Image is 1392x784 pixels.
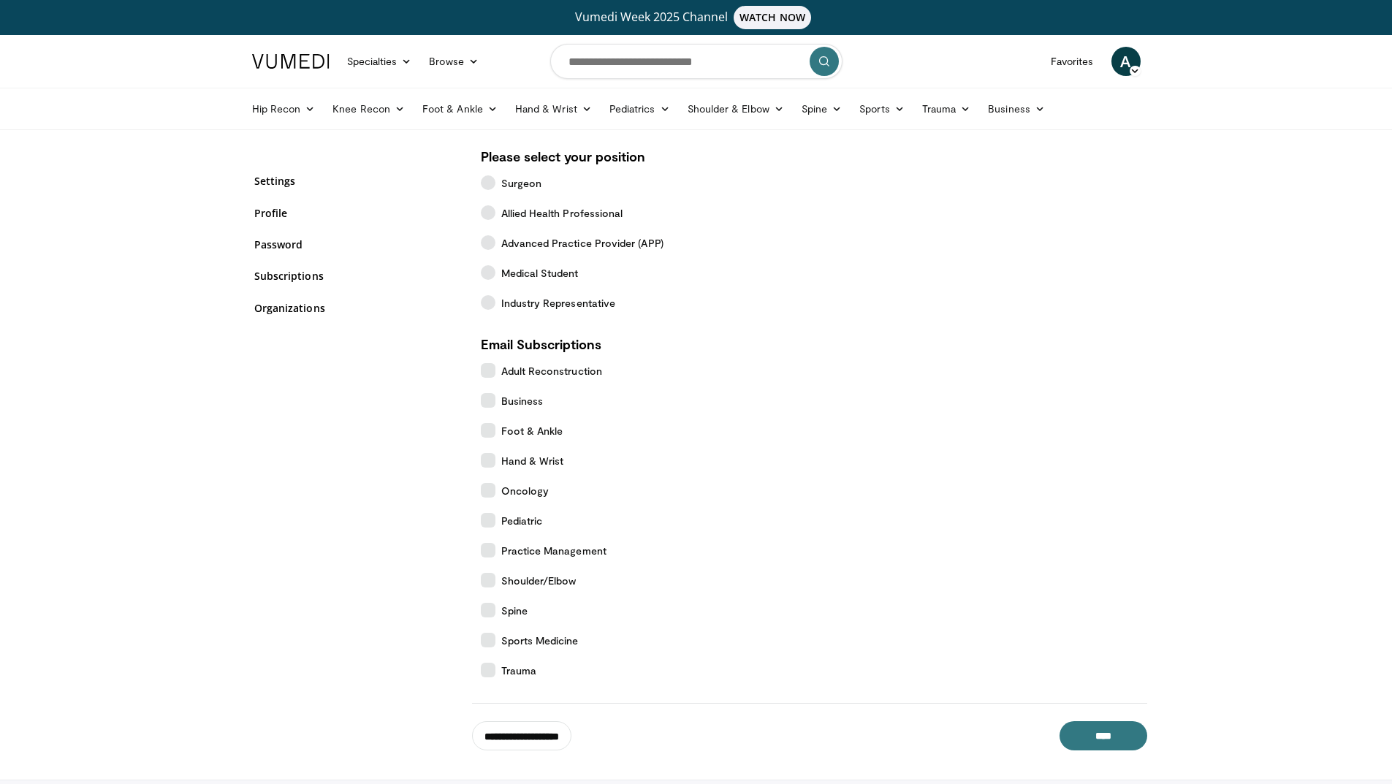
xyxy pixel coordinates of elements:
a: Trauma [913,94,980,123]
a: Pediatrics [601,94,679,123]
span: Industry Representative [501,295,616,311]
span: Hand & Wrist [501,453,564,468]
a: Browse [420,47,487,76]
span: Surgeon [501,175,542,191]
span: WATCH NOW [734,6,811,29]
a: Foot & Ankle [414,94,506,123]
a: Business [979,94,1054,123]
img: VuMedi Logo [252,54,330,69]
a: Knee Recon [324,94,414,123]
span: Medical Student [501,265,579,281]
span: Advanced Practice Provider (APP) [501,235,663,251]
a: Password [254,237,459,252]
a: Sports [851,94,913,123]
a: Spine [793,94,851,123]
a: Profile [254,205,459,221]
span: Practice Management [501,543,606,558]
a: Subscriptions [254,268,459,283]
span: Adult Reconstruction [501,363,602,378]
a: A [1111,47,1141,76]
a: Organizations [254,300,459,316]
span: Sports Medicine [501,633,579,648]
span: Spine [501,603,528,618]
strong: Email Subscriptions [481,336,601,352]
a: Hip Recon [243,94,324,123]
span: Pediatric [501,513,543,528]
span: Foot & Ankle [501,423,563,438]
a: Hand & Wrist [506,94,601,123]
a: Vumedi Week 2025 ChannelWATCH NOW [254,6,1138,29]
span: Trauma [501,663,536,678]
span: Shoulder/Elbow [501,573,577,588]
span: Oncology [501,483,549,498]
a: Favorites [1042,47,1103,76]
a: Shoulder & Elbow [679,94,793,123]
input: Search topics, interventions [550,44,843,79]
a: Settings [254,173,459,189]
strong: Please select your position [481,148,645,164]
span: Business [501,393,544,408]
span: Allied Health Professional [501,205,623,221]
a: Specialties [338,47,421,76]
